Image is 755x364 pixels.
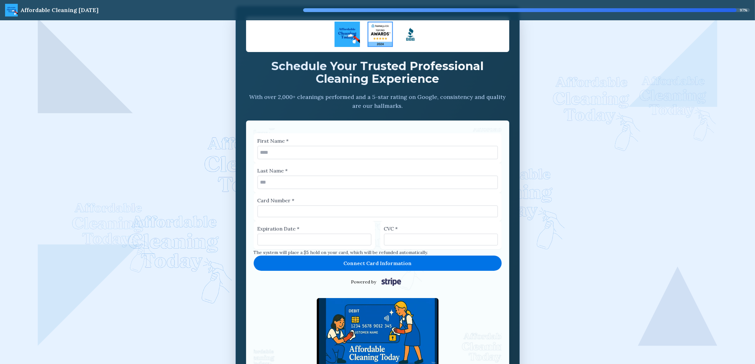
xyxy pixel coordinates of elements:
h2: Schedule Your Trusted Professional Cleaning Experience [246,60,509,85]
span: 97 % [740,8,747,13]
img: Four Seasons Cleaning [368,22,393,47]
label: Card Number * [257,197,498,204]
iframe: Secure expiration date input frame [260,237,368,243]
div: Affordable Cleaning [DATE] [20,6,99,15]
label: CVC * [384,225,498,232]
label: Last Name * [257,167,498,174]
p: The system will place a $5 hold on your card, which will be refunded automatically. [254,249,502,256]
p: With over 2,000+ cleanings performed and a 5-star rating on Google, consistency and quality are o... [246,93,509,110]
span: Powered by [351,279,376,285]
img: ACT Logo [5,4,18,16]
img: Logo Square [398,22,423,47]
button: Connect Card Information [254,256,502,271]
img: ACT Logo [335,22,360,47]
label: Expiration Date * [257,225,371,232]
iframe: Secure CVC input frame [387,237,495,243]
img: Stripe Logo [379,273,404,290]
label: First Name * [257,137,498,145]
iframe: Secure card number input frame [260,208,495,214]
